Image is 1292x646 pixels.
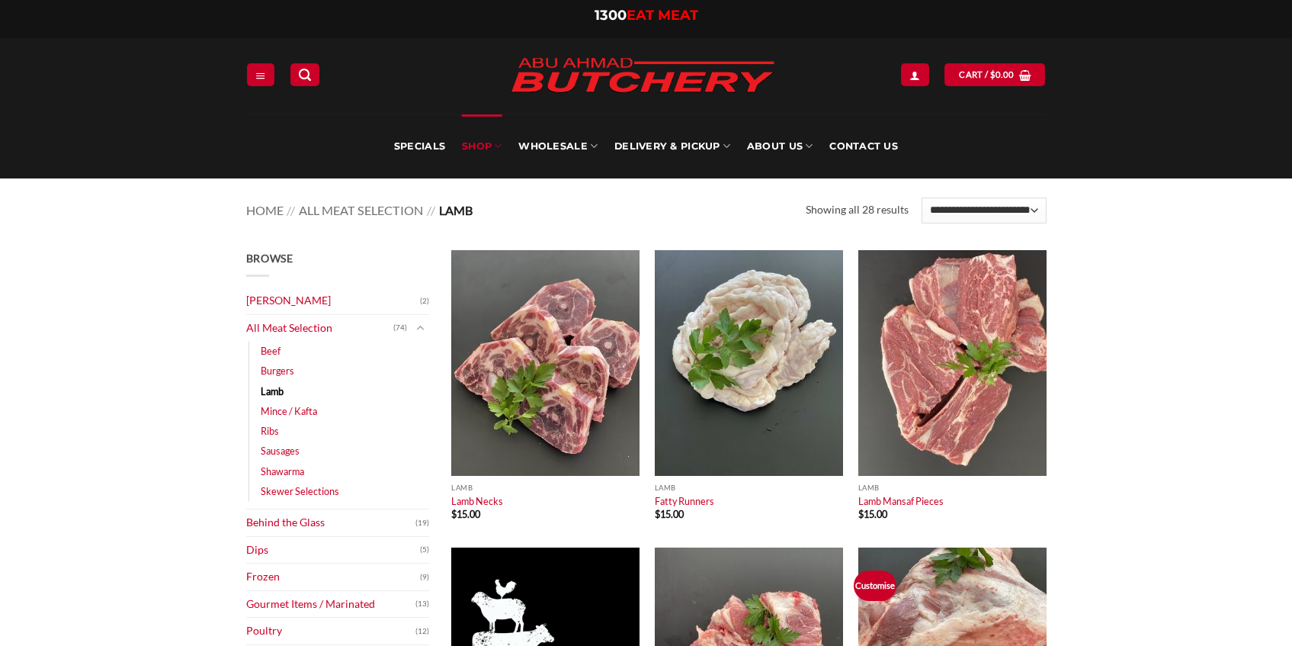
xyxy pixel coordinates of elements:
[655,508,660,520] span: $
[246,509,415,536] a: Behind the Glass
[944,63,1045,85] a: View cart
[518,114,598,178] a: Wholesale
[439,203,473,217] span: Lamb
[299,203,423,217] a: All Meat Selection
[451,250,640,476] img: Lamb Necks
[990,68,995,82] span: $
[595,7,698,24] a: 1300EAT MEAT
[858,495,944,507] a: Lamb Mansaf Pieces
[451,508,480,520] bdi: 15.00
[990,69,1015,79] bdi: 0.00
[393,317,407,339] span: (74)
[806,201,909,219] p: Showing all 28 results
[261,341,281,361] a: Beef
[420,290,429,313] span: (2)
[858,508,864,520] span: $
[261,401,317,421] a: Mince / Kafta
[655,495,714,507] a: Fatty Runners
[858,508,887,520] bdi: 15.00
[858,250,1047,476] img: Lamb-Mansaf-Pieces
[427,203,435,217] span: //
[261,381,284,401] a: Lamb
[655,484,843,492] p: Lamb
[246,537,420,564] a: Dips
[246,315,393,342] a: All Meat Selection
[415,512,429,535] span: (19)
[655,250,843,476] img: Fatty Runners
[246,288,420,314] a: [PERSON_NAME]
[246,591,415,618] a: Gourmet Items / Marinated
[246,203,284,217] a: Home
[614,114,730,178] a: Delivery & Pickup
[858,484,1047,492] p: Lamb
[829,114,898,178] a: Contact Us
[411,320,429,336] button: Toggle
[261,481,339,501] a: Skewer Selections
[747,114,813,178] a: About Us
[451,484,640,492] p: Lamb
[959,68,1014,82] span: Cart /
[420,538,429,561] span: (5)
[420,566,429,589] span: (9)
[246,564,420,590] a: Frozen
[922,198,1046,223] select: Shop order
[261,461,304,481] a: Shawarma
[415,593,429,615] span: (13)
[261,361,294,381] a: Burgers
[290,63,319,85] a: Search
[451,508,457,520] span: $
[901,63,928,85] a: Login
[287,203,295,217] span: //
[627,7,698,24] span: EAT MEAT
[246,252,293,265] span: Browse
[451,495,503,507] a: Lamb Necks
[595,7,627,24] span: 1300
[261,421,279,441] a: Ribs
[247,63,274,85] a: Menu
[394,114,445,178] a: Specials
[498,47,787,105] img: Abu Ahmad Butchery
[246,618,415,644] a: Poultry
[415,620,429,643] span: (12)
[462,114,502,178] a: SHOP
[655,508,684,520] bdi: 15.00
[261,441,300,461] a: Sausages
